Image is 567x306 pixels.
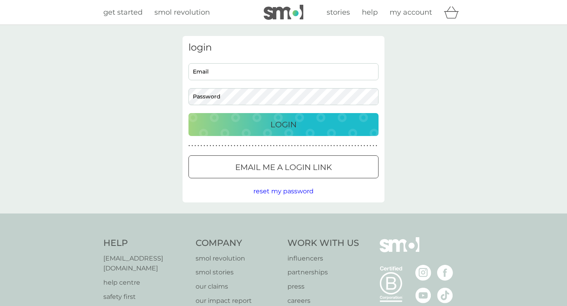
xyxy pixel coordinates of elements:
p: ● [258,144,259,148]
p: ● [337,144,338,148]
p: ● [255,144,257,148]
p: ● [246,144,247,148]
p: ● [306,144,308,148]
p: ● [222,144,223,148]
a: our claims [196,281,280,292]
p: ● [294,144,296,148]
button: Login [188,113,379,136]
p: ● [237,144,238,148]
span: reset my password [253,187,314,195]
p: ● [219,144,220,148]
p: ● [285,144,287,148]
p: ● [188,144,190,148]
p: ● [361,144,362,148]
p: ● [249,144,251,148]
a: our impact report [196,296,280,306]
p: ● [209,144,211,148]
a: my account [390,7,432,18]
p: ● [273,144,275,148]
a: influencers [287,253,359,264]
p: ● [342,144,344,148]
p: ● [207,144,208,148]
p: ● [297,144,299,148]
a: smol stories [196,267,280,278]
h4: Company [196,237,280,249]
p: ● [252,144,253,148]
p: ● [300,144,302,148]
button: reset my password [253,186,314,196]
div: basket [444,4,464,20]
p: careers [287,296,359,306]
img: visit the smol Tiktok page [437,287,453,303]
p: ● [231,144,232,148]
p: ● [373,144,374,148]
a: [EMAIL_ADDRESS][DOMAIN_NAME] [103,253,188,274]
img: smol [380,237,419,264]
p: ● [204,144,205,148]
p: ● [279,144,281,148]
p: ● [216,144,217,148]
p: ● [367,144,368,148]
p: ● [324,144,326,148]
p: ● [363,144,365,148]
span: get started [103,8,143,17]
p: ● [312,144,314,148]
p: ● [201,144,202,148]
p: ● [240,144,242,148]
p: ● [339,144,341,148]
span: stories [327,8,350,17]
a: help [362,7,378,18]
button: Email me a login link [188,155,379,178]
p: ● [303,144,305,148]
p: ● [370,144,371,148]
a: help centre [103,278,188,288]
p: ● [291,144,293,148]
p: ● [194,144,196,148]
p: partnerships [287,267,359,278]
p: ● [261,144,263,148]
a: stories [327,7,350,18]
p: ● [288,144,290,148]
span: my account [390,8,432,17]
h4: Help [103,237,188,249]
p: ● [346,144,347,148]
p: ● [358,144,359,148]
p: ● [309,144,311,148]
p: Login [270,118,297,131]
img: visit the smol Facebook page [437,265,453,281]
p: ● [330,144,332,148]
p: ● [213,144,214,148]
p: ● [354,144,356,148]
a: safety first [103,292,188,302]
p: Email me a login link [235,161,332,174]
span: smol revolution [154,8,210,17]
a: smol revolution [154,7,210,18]
a: smol revolution [196,253,280,264]
p: ● [327,144,329,148]
p: ● [276,144,278,148]
p: ● [318,144,320,148]
img: smol [264,5,303,20]
p: ● [198,144,199,148]
p: ● [270,144,272,148]
p: ● [315,144,317,148]
p: ● [352,144,353,148]
h4: Work With Us [287,237,359,249]
a: press [287,281,359,292]
p: ● [225,144,226,148]
p: ● [322,144,323,148]
p: ● [267,144,268,148]
img: visit the smol Youtube page [415,287,431,303]
a: get started [103,7,143,18]
p: ● [192,144,193,148]
p: ● [228,144,229,148]
p: ● [333,144,335,148]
